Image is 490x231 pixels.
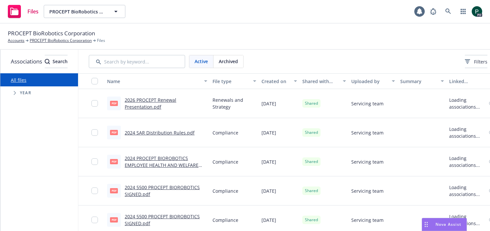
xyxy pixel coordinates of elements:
[110,159,118,164] span: pdf
[0,86,78,99] div: Tree Example
[5,2,41,21] a: Files
[351,129,384,136] span: Servicing team
[213,217,238,223] span: Compliance
[44,5,125,18] button: PROCEPT BioRobotics Corporation
[261,217,276,223] span: [DATE]
[474,58,487,65] span: Filters
[449,155,488,169] div: Loading associations...
[213,97,256,110] span: Renewals and Strategy
[20,91,31,95] span: Year
[30,38,92,44] a: PROCEPT BioRobotics Corporation
[125,213,200,226] a: 2024 5500 PROCEPT BIOROBOTICS SIGNED.pdf
[457,5,470,18] a: Switch app
[107,78,200,85] div: Name
[219,58,238,65] span: Archived
[110,217,118,222] span: pdf
[89,55,185,68] input: Search by keyword...
[259,73,300,89] button: Created on
[125,184,200,197] a: 2024 5500 PROCEPT BIOROBOTICS SIGNED.pdf
[442,5,455,18] a: Search
[261,187,276,194] span: [DATE]
[398,73,447,89] button: Summary
[213,158,238,165] span: Compliance
[213,78,249,85] div: File type
[351,78,388,85] div: Uploaded by
[305,130,318,135] span: Shared
[435,222,461,227] span: Nova Assist
[449,97,488,110] div: Loading associations...
[472,6,482,17] img: photo
[8,29,95,38] span: PROCEPT BioRobotics Corporation
[351,217,384,223] span: Servicing team
[427,5,440,18] a: Report a Bug
[351,187,384,194] span: Servicing team
[305,217,318,223] span: Shared
[210,73,259,89] button: File type
[449,184,488,198] div: Loading associations...
[125,155,198,175] a: 2024 PROCEPT BIOROBOTICS EMPLOYEE HEALTH AND WELFARE BENEFITS PLAN SAR.pdf
[45,59,50,64] svg: Search
[110,188,118,193] span: pdf
[91,129,98,136] input: Toggle Row Selected
[261,78,290,85] div: Created on
[110,130,118,135] span: pdf
[261,129,276,136] span: [DATE]
[305,159,318,165] span: Shared
[422,218,430,231] div: Drag to move
[465,55,487,68] button: Filters
[91,217,98,223] input: Toggle Row Selected
[351,100,384,107] span: Servicing team
[104,73,210,89] button: Name
[349,73,398,89] button: Uploaded by
[449,126,488,139] div: Loading associations...
[110,101,118,106] span: pdf
[11,77,26,83] a: All files
[125,97,176,110] a: 2026 PROCEPT Renewal Presentation.pdf
[261,158,276,165] span: [DATE]
[400,78,437,85] div: Summary
[91,100,98,107] input: Toggle Row Selected
[27,9,39,14] span: Files
[91,78,98,84] input: Select all
[213,187,238,194] span: Compliance
[11,57,42,66] span: Associations
[8,38,24,44] a: Accounts
[261,100,276,107] span: [DATE]
[91,187,98,194] input: Toggle Row Selected
[300,73,349,89] button: Shared with client
[305,100,318,106] span: Shared
[422,218,467,231] button: Nova Assist
[91,158,98,165] input: Toggle Row Selected
[125,130,195,136] a: 2024 SAR Distribution Rules.pdf
[465,58,487,65] span: Filters
[195,58,208,65] span: Active
[351,158,384,165] span: Servicing team
[45,55,68,68] button: SearchSearch
[97,38,105,44] span: Files
[302,78,339,85] div: Shared with client
[213,129,238,136] span: Compliance
[49,8,106,15] span: PROCEPT BioRobotics Corporation
[449,213,488,227] div: Loading associations...
[45,55,68,68] div: Search
[305,188,318,194] span: Shared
